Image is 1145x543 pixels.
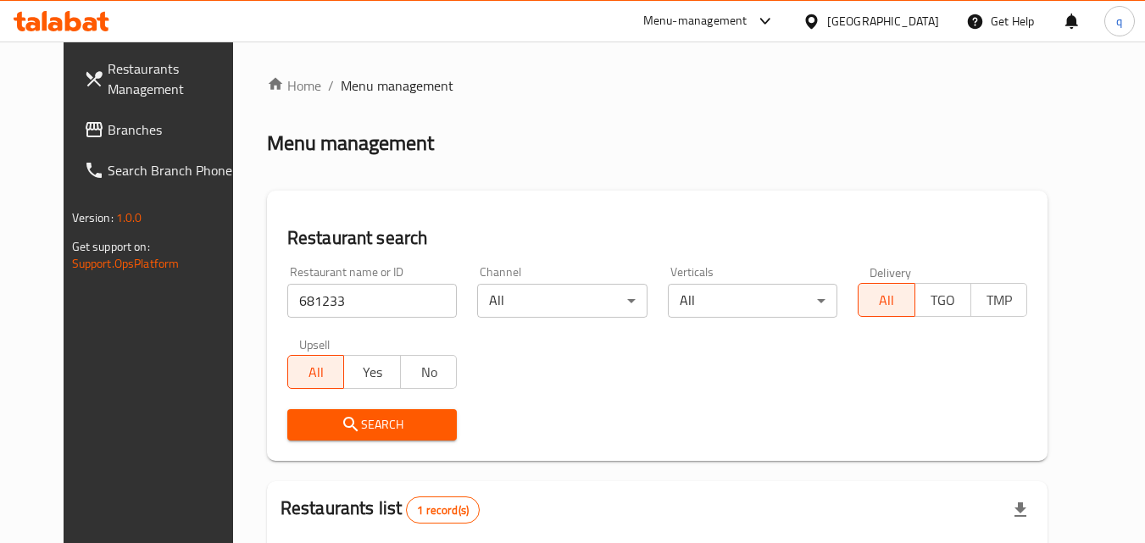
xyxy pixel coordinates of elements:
[70,150,255,191] a: Search Branch Phone
[328,75,334,96] li: /
[1000,490,1041,530] div: Export file
[643,11,748,31] div: Menu-management
[978,288,1020,313] span: TMP
[70,48,255,109] a: Restaurants Management
[267,75,1048,96] nav: breadcrumb
[406,496,480,524] div: Total records count
[72,235,150,258] span: Get support on:
[72,252,180,274] a: Support.OpsPlatform
[858,283,914,317] button: All
[343,355,400,389] button: Yes
[400,355,457,389] button: No
[407,502,479,518] span: 1 record(s)
[970,283,1027,317] button: TMP
[341,75,453,96] span: Menu management
[408,360,450,385] span: No
[281,496,480,524] h2: Restaurants list
[914,283,971,317] button: TGO
[72,207,114,229] span: Version:
[865,288,908,313] span: All
[70,109,255,150] a: Branches
[287,284,457,318] input: Search for restaurant name or ID..
[287,225,1028,251] h2: Restaurant search
[267,130,434,157] h2: Menu management
[267,75,321,96] a: Home
[108,58,242,99] span: Restaurants Management
[922,288,964,313] span: TGO
[668,284,837,318] div: All
[477,284,647,318] div: All
[287,409,457,440] button: Search
[108,160,242,180] span: Search Branch Phone
[116,207,142,229] span: 1.0.0
[108,119,242,140] span: Branches
[827,12,939,30] div: [GEOGRAPHIC_DATA]
[1116,12,1122,30] span: q
[295,360,337,385] span: All
[351,360,393,385] span: Yes
[299,338,331,350] label: Upsell
[870,266,912,278] label: Delivery
[287,355,344,389] button: All
[301,414,443,435] span: Search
